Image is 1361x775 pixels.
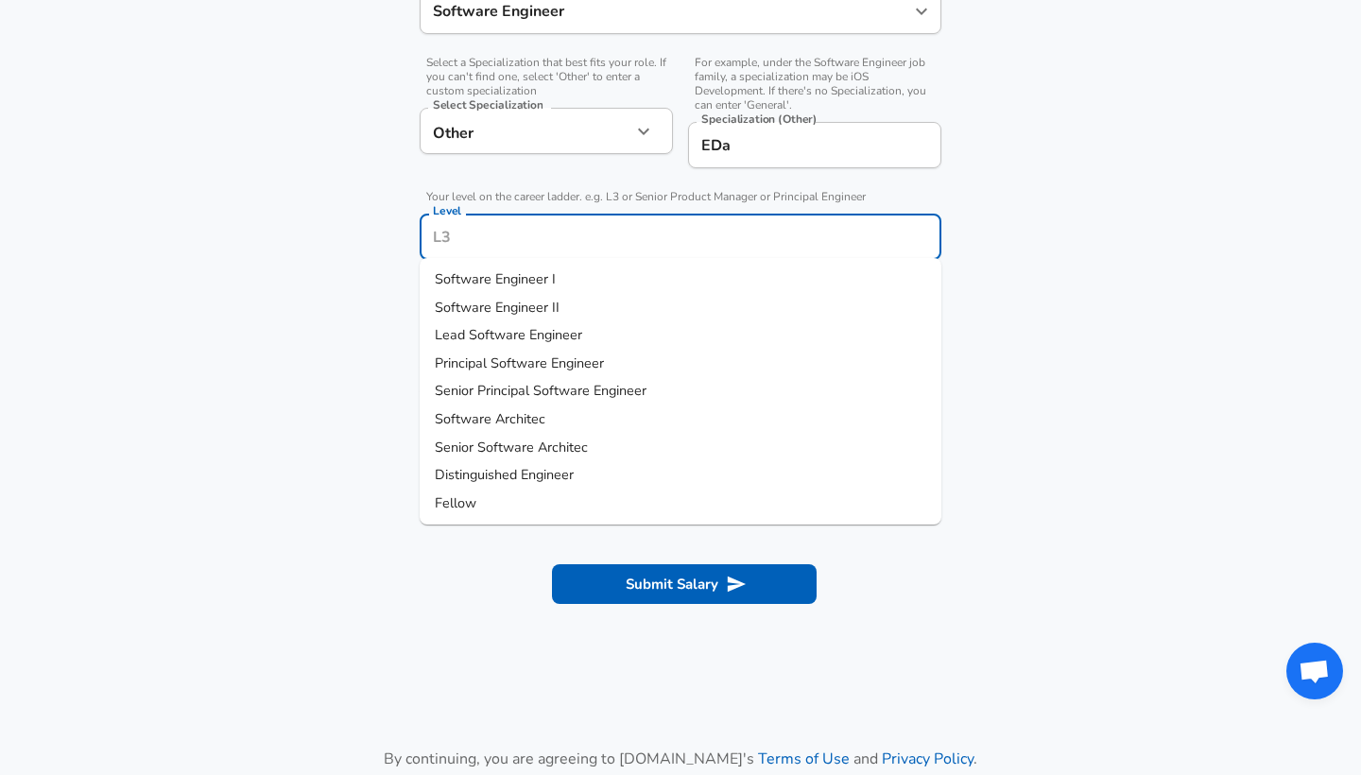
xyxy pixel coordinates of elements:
span: Fellow [435,493,476,512]
div: Open chat [1286,643,1343,699]
label: Select Specialization [433,99,543,111]
span: Software Engineer II [435,298,560,317]
span: Select a Specialization that best fits your role. If you can't find one, select 'Other' to enter ... [420,56,673,98]
button: Submit Salary [552,564,817,604]
span: Software Architec [435,409,545,428]
span: Principal Software Engineer [435,353,604,372]
div: Other [420,108,631,154]
a: Privacy Policy [882,749,973,769]
span: For example, under the Software Engineer job family, a specialization may be iOS Development. If ... [688,56,941,112]
input: L3 [428,222,933,251]
a: Terms of Use [758,749,850,769]
label: Level [433,205,461,216]
span: Senior Principal Software Engineer [435,381,646,400]
span: Lead Software Engineer [435,325,582,344]
span: Software Engineer I [435,269,556,288]
label: Specialization (Other) [701,113,817,125]
span: Your level on the career ladder. e.g. L3 or Senior Product Manager or Principal Engineer [420,190,941,204]
span: Senior Software Architec [435,438,588,456]
span: Distinguished Engineer [435,465,574,484]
